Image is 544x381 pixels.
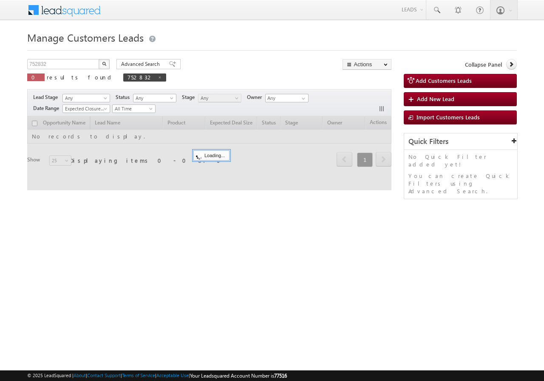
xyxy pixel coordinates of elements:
[112,104,156,113] a: All Time
[408,172,513,195] p: You can create Quick Filters using Advanced Search.
[113,105,153,113] span: All Time
[27,31,144,44] span: Manage Customers Leads
[416,77,472,84] span: Add Customers Leads
[190,373,287,379] span: Your Leadsquared Account Number is
[102,62,106,66] img: Search
[274,373,287,379] span: 77516
[63,105,107,113] span: Expected Closure Date
[297,94,308,103] a: Show All Items
[193,150,229,161] div: Loading...
[156,373,189,378] a: Acceptable Use
[404,133,517,150] div: Quick Filters
[122,373,155,378] a: Terms of Service
[27,372,287,380] span: © 2025 LeadSquared | | | | |
[416,113,480,121] span: Import Customers Leads
[247,93,265,101] span: Owner
[465,61,502,68] span: Collapse Panel
[133,94,174,102] span: Any
[31,73,40,81] span: 0
[63,94,107,102] span: Any
[408,153,513,168] p: No Quick Filter added yet!
[417,95,454,102] span: Add New Lead
[198,94,241,102] a: Any
[62,94,110,102] a: Any
[343,59,391,70] button: Actions
[87,373,121,378] a: Contact Support
[47,73,114,81] span: results found
[133,94,176,102] a: Any
[182,93,198,101] span: Stage
[74,373,86,378] a: About
[198,94,239,102] span: Any
[62,104,110,113] a: Expected Closure Date
[127,73,153,81] span: 752832
[265,94,309,102] input: Type to Search
[33,93,61,101] span: Lead Stage
[33,104,62,112] span: Date Range
[116,93,133,101] span: Status
[121,60,162,68] span: Advanced Search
